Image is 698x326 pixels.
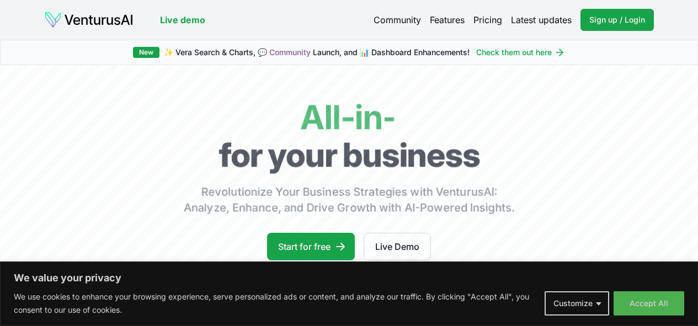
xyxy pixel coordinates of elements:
[364,233,431,260] a: Live Demo
[430,13,465,26] a: Features
[160,13,205,26] a: Live demo
[545,291,609,316] button: Customize
[476,47,565,58] a: Check them out here
[269,47,311,57] a: Community
[133,47,159,58] div: New
[473,13,502,26] a: Pricing
[614,291,684,316] button: Accept All
[267,233,355,260] a: Start for free
[511,13,572,26] a: Latest updates
[580,9,654,31] a: Sign up / Login
[164,47,470,58] span: ✨ Vera Search & Charts, 💬 Launch, and 📊 Dashboard Enhancements!
[14,290,536,317] p: We use cookies to enhance your browsing experience, serve personalized ads or content, and analyz...
[14,271,684,285] p: We value your privacy
[589,14,645,25] span: Sign up / Login
[374,13,421,26] a: Community
[44,11,134,29] img: logo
